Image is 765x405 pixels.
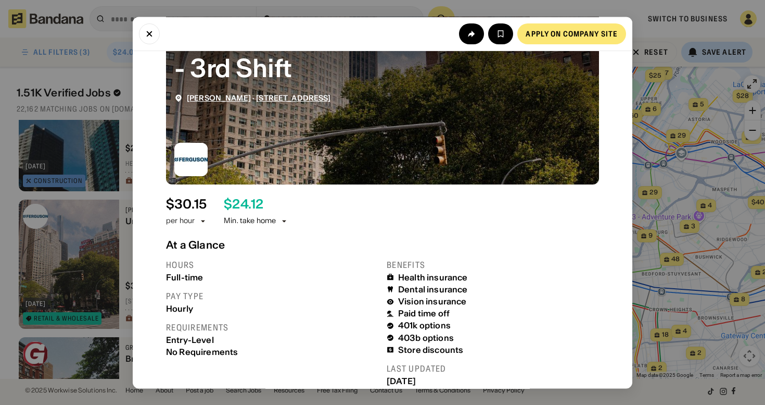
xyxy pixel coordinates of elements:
[166,260,378,271] div: Hours
[398,297,467,307] div: Vision insurance
[398,345,463,355] div: Store discounts
[166,273,378,283] div: Full-time
[166,197,207,212] div: $ 30.15
[387,364,599,375] div: Last updated
[166,239,599,251] div: At a Glance
[526,30,618,37] div: Apply on company site
[166,347,378,357] div: No Requirements
[166,291,378,302] div: Pay type
[398,273,468,283] div: Health insurance
[387,260,599,271] div: Benefits
[224,216,288,227] div: Min. take home
[387,376,599,386] div: [DATE]
[224,197,263,212] div: $ 24.12
[166,322,378,333] div: Requirements
[166,216,195,227] div: per hour
[398,333,454,343] div: 403b options
[166,304,378,314] div: Hourly
[139,23,160,44] button: Close
[174,16,591,85] div: Union Delivery Truck Driver - CDL A - 3rd Shift
[166,335,378,345] div: Entry-Level
[174,143,208,176] img: Ferguson logo
[398,321,451,331] div: 401k options
[398,285,468,294] div: Dental insurance
[187,93,251,103] span: [PERSON_NAME]
[187,94,331,103] div: ·
[256,93,330,103] span: [STREET_ADDRESS]
[398,309,450,319] div: Paid time off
